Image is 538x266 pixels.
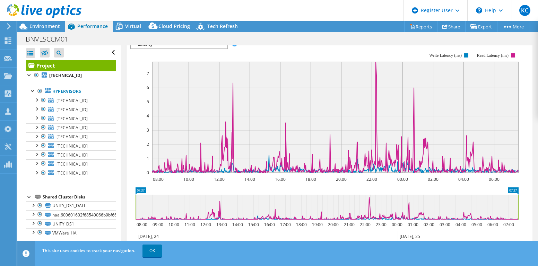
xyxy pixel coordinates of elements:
[489,176,500,182] text: 06:00
[429,53,462,58] text: Write Latency (ms)
[275,176,286,182] text: 16:00
[57,98,88,104] span: [TECHNICAL_ID]
[336,176,347,182] text: 20:00
[77,23,108,29] span: Performance
[147,85,149,90] text: 6
[440,222,450,228] text: 03:00
[26,169,116,178] a: [TECHNICAL_ID]
[476,7,482,14] svg: \n
[404,21,437,32] a: Reports
[26,159,116,168] a: [TECHNICAL_ID]
[43,193,116,201] div: Shared Cluster Disks
[244,176,255,182] text: 14:00
[26,228,116,237] a: VMWare_HA
[248,222,259,228] text: 15:00
[455,222,466,228] text: 04:00
[57,116,88,122] span: [TECHNICAL_ID]
[408,222,418,228] text: 01:00
[153,176,164,182] text: 08:00
[26,105,116,114] a: [TECHNICAL_ID]
[147,127,149,133] text: 3
[366,176,377,182] text: 22:00
[23,35,79,43] h1: BNVLSCCM01
[465,21,497,32] a: Export
[26,114,116,123] a: [TECHNICAL_ID]
[458,176,469,182] text: 04:00
[26,71,116,80] a: [TECHNICAL_ID]
[57,134,88,140] span: [TECHNICAL_ID]
[57,125,88,131] span: [TECHNICAL_ID]
[147,71,149,77] text: 7
[497,21,529,32] a: More
[305,176,316,182] text: 18:00
[264,222,275,228] text: 16:00
[26,132,116,141] a: [TECHNICAL_ID]
[42,248,135,254] span: This site uses cookies to track your navigation.
[147,141,149,147] text: 2
[392,222,402,228] text: 00:00
[147,156,149,161] text: 1
[487,222,498,228] text: 06:00
[280,222,291,228] text: 17:00
[428,176,439,182] text: 02:00
[153,222,163,228] text: 09:00
[158,23,190,29] span: Cloud Pricing
[125,23,141,29] span: Virtual
[57,143,88,149] span: [TECHNICAL_ID]
[26,87,116,96] a: Hypervisors
[424,222,434,228] text: 02:00
[360,222,371,228] text: 22:00
[137,222,147,228] text: 08:00
[437,21,466,32] a: Share
[26,141,116,150] a: [TECHNICAL_ID]
[376,222,387,228] text: 23:00
[312,222,323,228] text: 19:00
[503,222,514,228] text: 07:00
[328,222,339,228] text: 20:00
[471,222,482,228] text: 05:00
[142,245,162,257] a: OK
[519,5,530,16] span: KC
[168,222,179,228] text: 10:00
[26,210,116,219] a: naa.600601602f68540066b9bf66e8d41086
[477,53,509,58] text: Read Latency (ms)
[214,176,225,182] text: 12:00
[29,23,60,29] span: Environment
[26,201,116,210] a: UNITY_DS1_DALL
[26,60,116,71] a: Project
[232,222,243,228] text: 14:00
[296,222,307,228] text: 18:00
[397,176,408,182] text: 00:00
[184,222,195,228] text: 11:00
[200,222,211,228] text: 12:00
[57,152,88,158] span: [TECHNICAL_ID]
[147,113,149,119] text: 4
[147,99,149,105] text: 5
[344,222,355,228] text: 21:00
[26,96,116,105] a: [TECHNICAL_ID]
[183,176,194,182] text: 10:00
[57,107,88,113] span: [TECHNICAL_ID]
[26,123,116,132] a: [TECHNICAL_ID]
[57,170,88,176] span: [TECHNICAL_ID]
[207,23,238,29] span: Tech Refresh
[147,170,149,176] text: 0
[49,72,82,78] b: [TECHNICAL_ID]
[216,222,227,228] text: 13:00
[26,219,116,228] a: UNITY_DS1
[57,161,88,167] span: [TECHNICAL_ID]
[26,150,116,159] a: [TECHNICAL_ID]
